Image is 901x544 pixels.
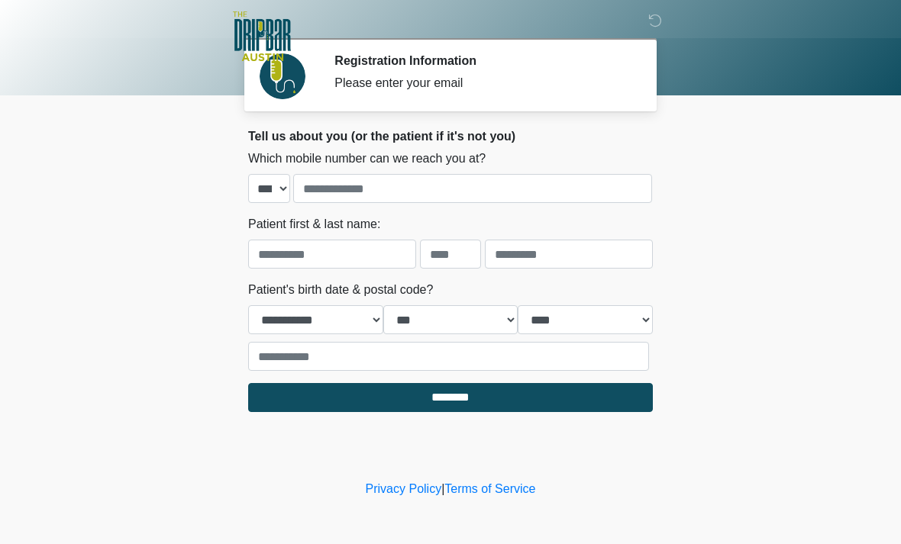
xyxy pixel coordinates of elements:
label: Patient's birth date & postal code? [248,281,433,299]
h2: Tell us about you (or the patient if it's not you) [248,129,653,143]
a: Privacy Policy [366,482,442,495]
label: Patient first & last name: [248,215,380,233]
a: | [441,482,444,495]
img: Agent Avatar [260,53,305,99]
img: The DRIPBaR - Austin The Domain Logo [233,11,291,61]
label: Which mobile number can we reach you at? [248,150,486,168]
a: Terms of Service [444,482,535,495]
div: Please enter your email [334,74,630,92]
